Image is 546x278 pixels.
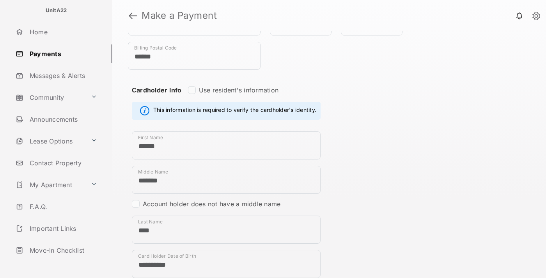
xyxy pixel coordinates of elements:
[12,197,112,216] a: F.A.Q.
[12,110,112,129] a: Announcements
[142,11,217,20] strong: Make a Payment
[12,154,112,172] a: Contact Property
[12,66,112,85] a: Messages & Alerts
[132,86,182,108] strong: Cardholder Info
[12,88,88,107] a: Community
[12,219,100,238] a: Important Links
[12,241,112,260] a: Move-In Checklist
[46,7,67,14] p: UnitA22
[12,175,88,194] a: My Apartment
[12,44,112,63] a: Payments
[199,86,278,94] label: Use resident's information
[12,132,88,151] a: Lease Options
[153,106,316,115] span: This information is required to verify the cardholder's identity.
[143,200,280,208] label: Account holder does not have a middle name
[12,23,112,41] a: Home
